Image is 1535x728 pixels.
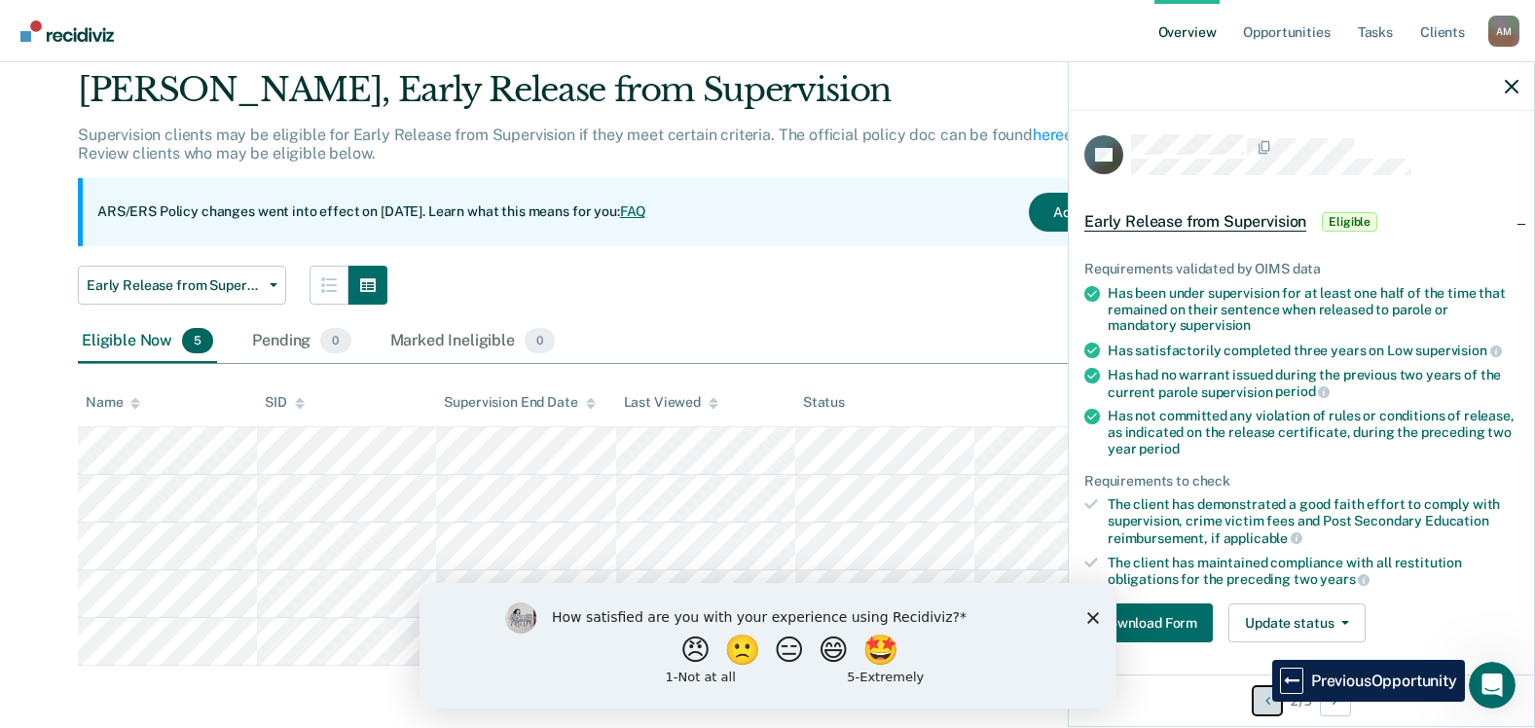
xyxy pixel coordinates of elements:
[265,394,305,411] div: SID
[1488,16,1519,47] div: A M
[1069,191,1534,253] div: Early Release from SupervisionEligible
[1108,342,1518,359] div: Has satisfactorily completed three years on Low
[1084,261,1518,277] div: Requirements validated by OIMS data
[1224,530,1302,546] span: applicable
[320,328,350,353] span: 0
[78,70,1229,126] div: [PERSON_NAME], Early Release from Supervision
[1108,496,1518,546] div: The client has demonstrated a good faith effort to comply with supervision, crime victim fees and...
[624,394,718,411] div: Last Viewed
[1252,685,1283,716] button: Previous Opportunity
[1108,285,1518,334] div: Has been under supervision for at least one half of the time that remained on their sentence when...
[1084,212,1306,232] span: Early Release from Supervision
[1033,126,1064,144] a: here
[1084,473,1518,490] div: Requirements to check
[1108,408,1518,456] div: Has not committed any violation of rules or conditions of release, as indicated on the release ce...
[1084,603,1213,642] button: Download Form
[1228,603,1366,642] button: Update status
[97,202,646,222] p: ARS/ERS Policy changes went into effect on [DATE]. Learn what this means for you:
[803,394,845,411] div: Status
[78,320,217,363] div: Eligible Now
[1320,571,1370,587] span: years
[1108,555,1518,588] div: The client has maintained compliance with all restitution obligations for the preceding two
[1320,685,1351,716] button: Next Opportunity
[87,277,262,294] span: Early Release from Supervision
[86,394,140,411] div: Name
[1275,383,1330,399] span: period
[386,320,560,363] div: Marked Ineligible
[1488,16,1519,47] button: Profile dropdown button
[1469,662,1516,709] iframe: Intercom live chat
[1069,674,1534,726] div: 2 / 5
[1180,317,1251,333] span: supervision
[1322,212,1377,232] span: Eligible
[620,203,647,219] a: FAQ
[1029,193,1214,232] button: Acknowledge & Close
[78,126,1184,163] p: Supervision clients may be eligible for Early Release from Supervision if they meet certain crite...
[1415,343,1501,358] span: supervision
[1108,367,1518,400] div: Has had no warrant issued during the previous two years of the current parole supervision
[525,328,555,353] span: 0
[1084,603,1221,642] a: Navigate to form link
[20,20,114,42] img: Recidiviz
[420,583,1116,709] iframe: Survey by Kim from Recidiviz
[1139,441,1179,456] span: period
[248,320,354,363] div: Pending
[182,328,213,353] span: 5
[444,394,595,411] div: Supervision End Date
